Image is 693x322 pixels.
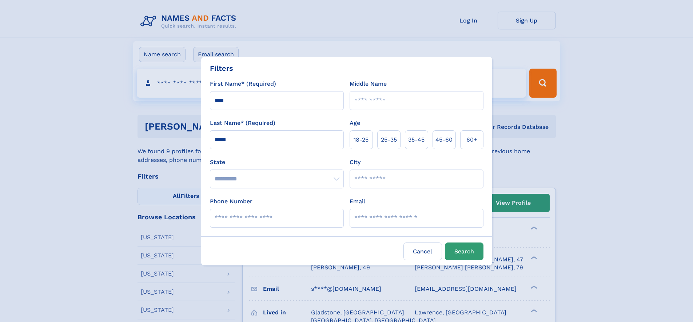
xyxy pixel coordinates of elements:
label: Middle Name [350,80,387,88]
label: Cancel [403,242,442,260]
label: Email [350,197,365,206]
span: 45‑60 [435,135,453,144]
label: State [210,158,344,167]
label: Phone Number [210,197,252,206]
button: Search [445,242,483,260]
span: 35‑45 [408,135,425,144]
label: First Name* (Required) [210,80,276,88]
div: Filters [210,63,233,74]
label: City [350,158,361,167]
span: 18‑25 [354,135,369,144]
span: 25‑35 [381,135,397,144]
span: 60+ [466,135,477,144]
label: Age [350,119,360,127]
label: Last Name* (Required) [210,119,275,127]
